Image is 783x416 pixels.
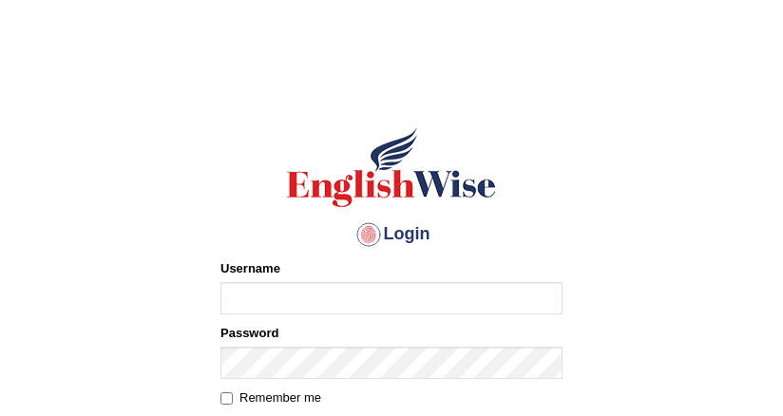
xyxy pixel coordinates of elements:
[220,324,278,342] label: Password
[220,388,321,407] label: Remember me
[220,219,563,250] h4: Login
[283,124,500,210] img: Logo of English Wise sign in for intelligent practice with AI
[220,392,233,405] input: Remember me
[220,259,280,277] label: Username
